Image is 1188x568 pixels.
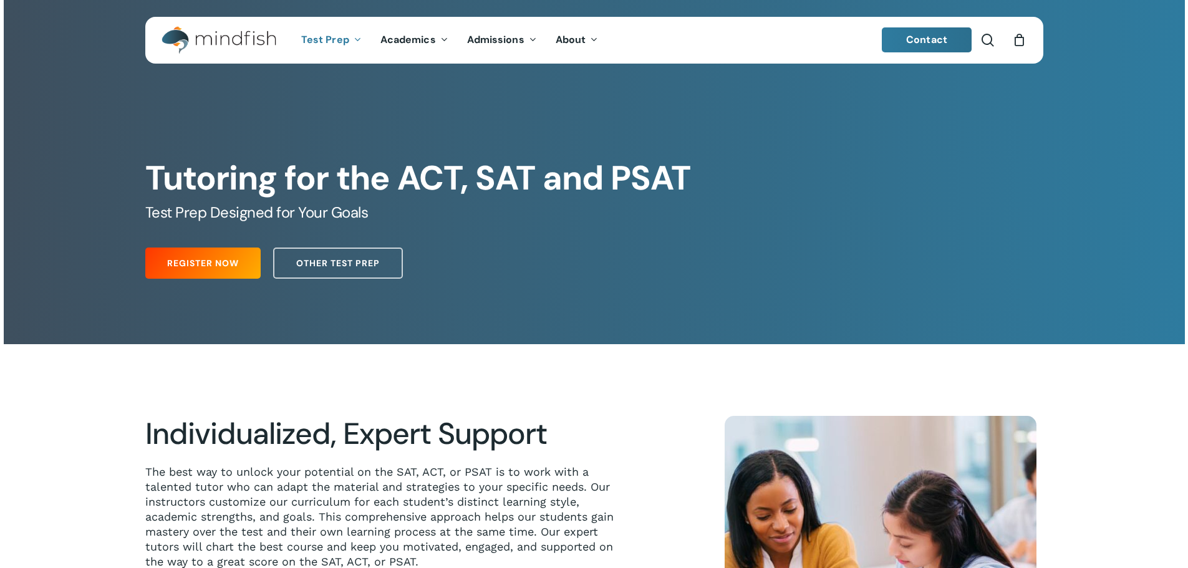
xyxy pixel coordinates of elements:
a: Test Prep [292,35,371,46]
h1: Tutoring for the ACT, SAT and PSAT [145,158,1043,198]
a: About [546,35,608,46]
span: Academics [380,33,436,46]
span: Contact [906,33,947,46]
span: Test Prep [301,33,349,46]
a: Other Test Prep [273,248,403,279]
span: Other Test Prep [296,257,380,269]
h2: Individualized, Expert Support [145,416,630,452]
a: Admissions [458,35,546,46]
nav: Main Menu [292,17,607,64]
span: About [556,33,586,46]
span: Register Now [167,257,239,269]
span: Admissions [467,33,524,46]
a: Register Now [145,248,261,279]
a: Cart [1013,33,1026,47]
a: Academics [371,35,458,46]
a: Contact [882,27,972,52]
header: Main Menu [145,17,1043,64]
h5: Test Prep Designed for Your Goals [145,203,1043,223]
